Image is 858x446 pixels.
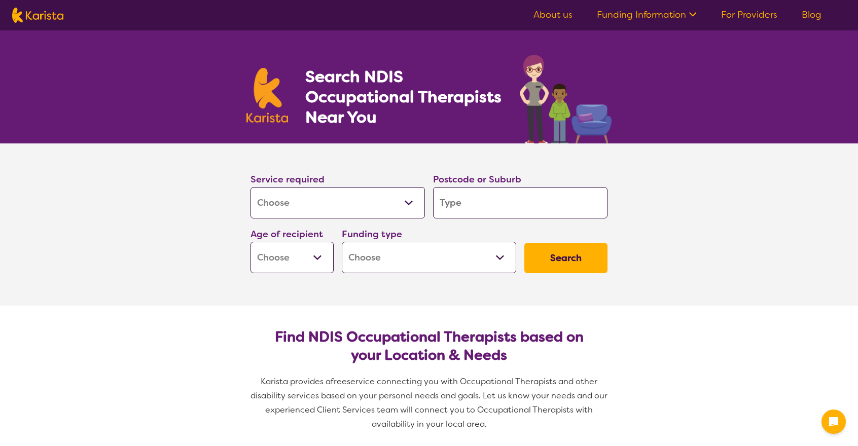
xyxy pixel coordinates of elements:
a: Blog [802,9,821,21]
img: occupational-therapy [520,55,612,143]
label: Funding type [342,228,402,240]
span: free [331,376,347,387]
label: Service required [251,173,325,185]
a: About us [533,9,573,21]
label: Age of recipient [251,228,323,240]
input: Type [433,187,607,218]
label: Postcode or Suburb [433,173,521,185]
h2: Find NDIS Occupational Therapists based on your Location & Needs [259,328,599,364]
img: Karista logo [12,8,63,23]
a: Funding Information [597,9,697,21]
button: Search [524,243,607,273]
a: For Providers [721,9,777,21]
h1: Search NDIS Occupational Therapists Near You [305,66,503,127]
span: Karista provides a [261,376,331,387]
span: service connecting you with Occupational Therapists and other disability services based on your p... [251,376,610,429]
img: Karista logo [246,68,288,123]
